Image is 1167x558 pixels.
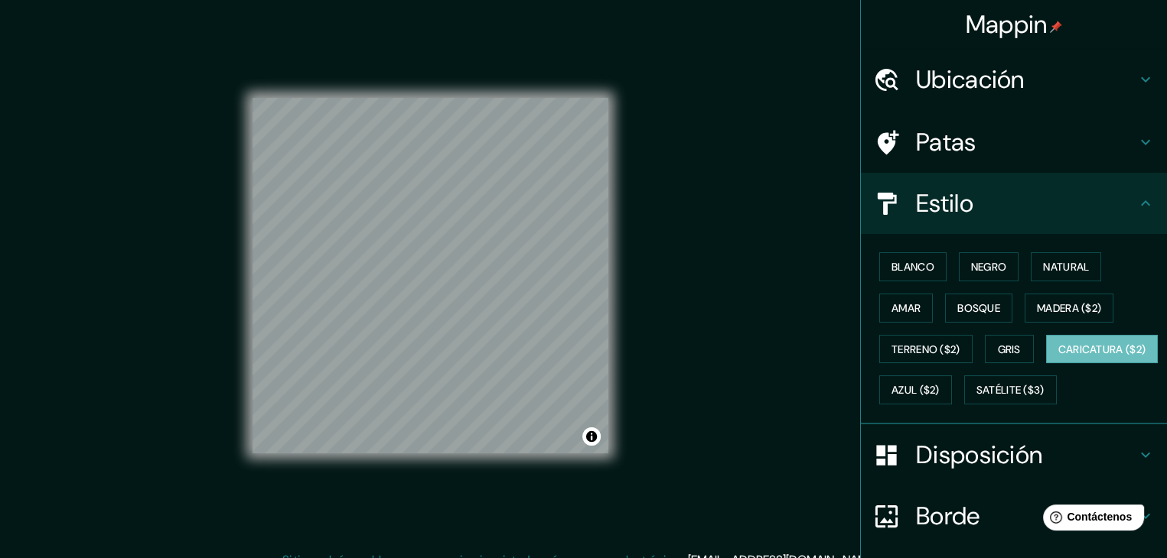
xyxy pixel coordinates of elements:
[861,424,1167,485] div: Disposición
[916,500,980,532] font: Borde
[916,187,973,219] font: Estilo
[971,260,1007,274] font: Negro
[892,384,940,397] font: Azul ($2)
[861,49,1167,110] div: Ubicación
[1031,252,1101,281] button: Natural
[1050,21,1062,33] img: pin-icon.png
[1043,260,1089,274] font: Natural
[1031,498,1150,541] iframe: Lanzador de widgets de ayuda
[916,63,1025,96] font: Ubicación
[892,260,934,274] font: Blanco
[985,335,1034,364] button: Gris
[945,294,1012,323] button: Bosque
[892,342,960,356] font: Terreno ($2)
[1037,301,1101,315] font: Madera ($2)
[916,126,976,158] font: Patas
[879,252,947,281] button: Blanco
[879,375,952,404] button: Azul ($2)
[1058,342,1146,356] font: Caricatura ($2)
[253,98,608,453] canvas: Mapa
[957,301,1000,315] font: Bosque
[582,427,601,446] button: Activar o desactivar atribución
[879,335,973,364] button: Terreno ($2)
[1046,335,1159,364] button: Caricatura ($2)
[861,485,1167,547] div: Borde
[879,294,933,323] button: Amar
[1025,294,1113,323] button: Madera ($2)
[966,8,1048,41] font: Mappin
[964,375,1057,404] button: Satélite ($3)
[976,384,1045,397] font: Satélite ($3)
[861,173,1167,234] div: Estilo
[959,252,1019,281] button: Negro
[892,301,921,315] font: Amar
[861,112,1167,173] div: Patas
[998,342,1021,356] font: Gris
[916,439,1042,471] font: Disposición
